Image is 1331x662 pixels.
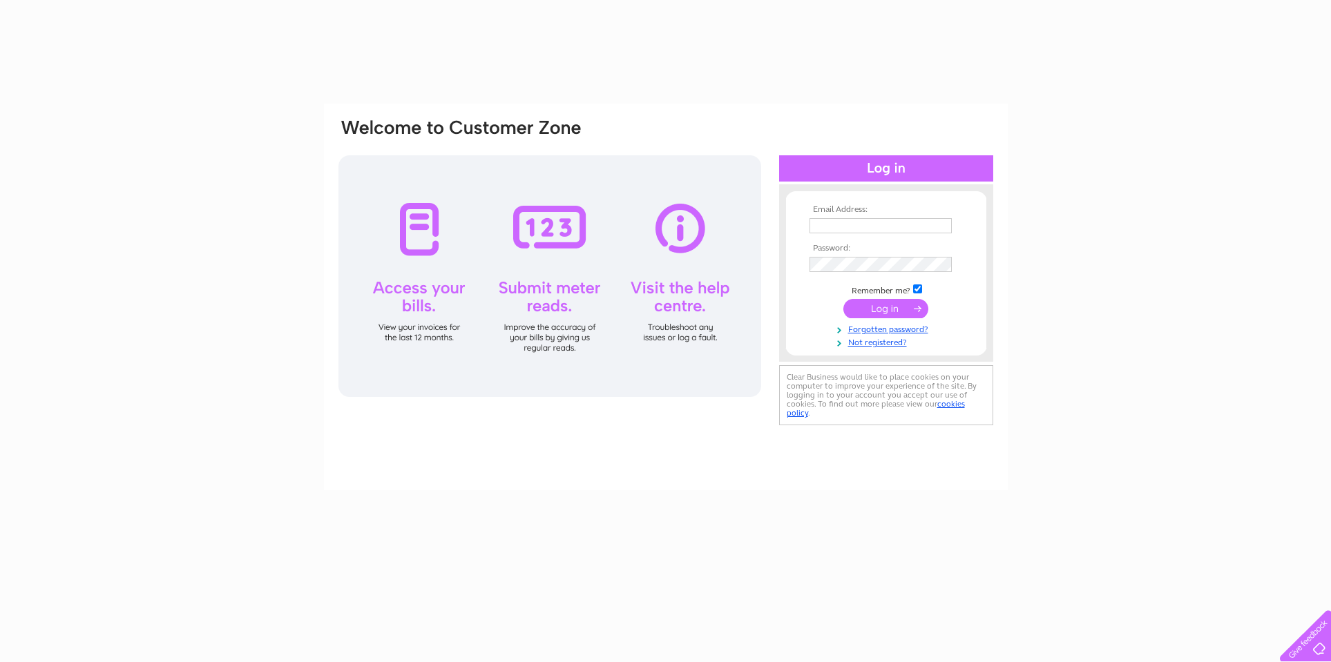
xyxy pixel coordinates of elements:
[806,244,966,253] th: Password:
[806,282,966,296] td: Remember me?
[779,365,993,425] div: Clear Business would like to place cookies on your computer to improve your experience of the sit...
[810,322,966,335] a: Forgotten password?
[843,299,928,318] input: Submit
[787,399,965,418] a: cookies policy
[810,335,966,348] a: Not registered?
[806,205,966,215] th: Email Address:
